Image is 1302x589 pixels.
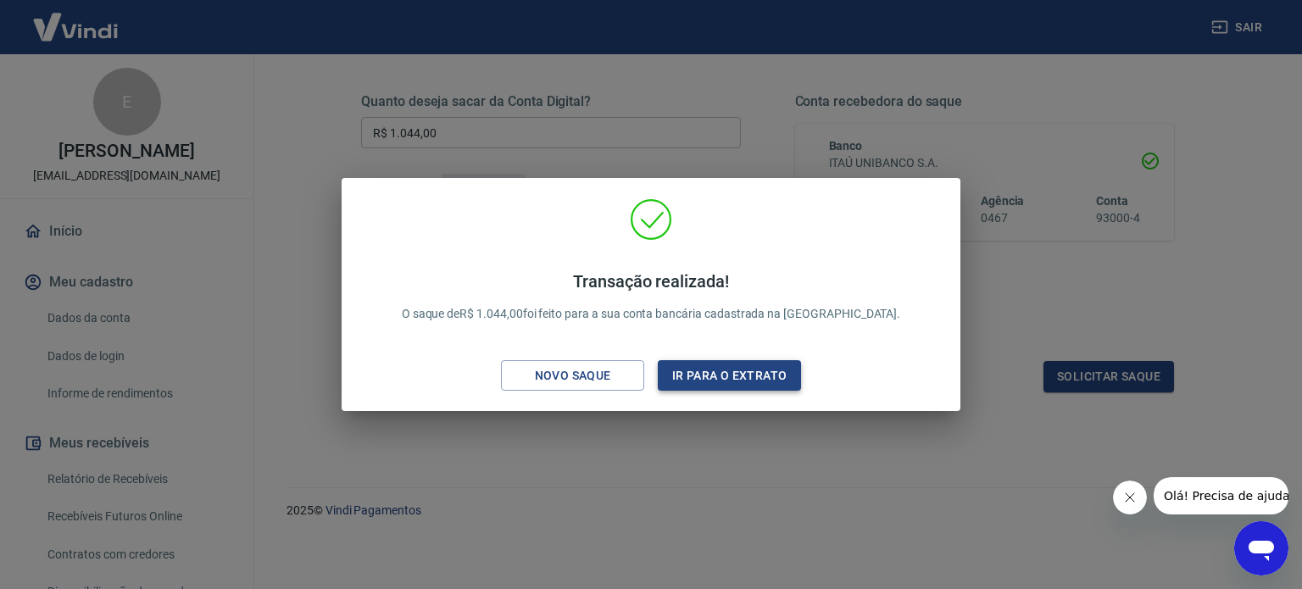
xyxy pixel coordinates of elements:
[658,360,801,392] button: Ir para o extrato
[515,365,632,386] div: Novo saque
[1154,477,1288,514] iframe: Mensagem da empresa
[402,271,901,292] h4: Transação realizada!
[10,12,142,25] span: Olá! Precisa de ajuda?
[402,271,901,323] p: O saque de R$ 1.044,00 foi feito para a sua conta bancária cadastrada na [GEOGRAPHIC_DATA].
[501,360,644,392] button: Novo saque
[1113,481,1147,514] iframe: Fechar mensagem
[1234,521,1288,575] iframe: Botão para abrir a janela de mensagens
